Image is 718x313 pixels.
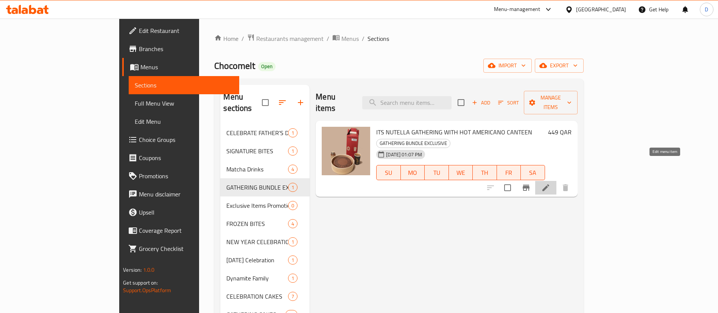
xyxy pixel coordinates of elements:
span: 4 [288,220,297,227]
span: Coupons [139,153,233,162]
span: 4 [288,166,297,173]
span: [DATE] Celebration [226,255,288,265]
span: Select all sections [257,95,273,111]
a: Promotions [122,167,239,185]
button: FR [497,165,521,180]
button: TH [473,165,497,180]
span: 1 [288,148,297,155]
div: Open [258,62,276,71]
div: FROZEN BITES [226,219,288,228]
button: MO [401,165,425,180]
a: Branches [122,40,239,58]
span: Version: [123,265,142,275]
nav: breadcrumb [214,34,583,44]
span: Choice Groups [139,135,233,144]
button: Sort [496,97,521,109]
div: items [288,219,297,228]
div: items [288,255,297,265]
span: CELEBRATE FATHER’S DAY [226,128,288,137]
span: 1 [288,275,297,282]
span: SA [524,167,542,178]
span: Manage items [530,93,572,112]
div: items [288,128,297,137]
li: / [241,34,244,43]
span: Select section [453,95,469,111]
span: Menu disclaimer [139,190,233,199]
div: items [288,201,297,210]
div: CELEBRATE FATHER’S DAY1 [220,124,310,142]
span: Sections [368,34,389,43]
span: NEW YEAR CELEBRATION CAKE [226,237,288,246]
span: SU [380,167,397,178]
div: Exclusive Items Promotion0 [220,196,310,215]
span: TU [428,167,446,178]
span: Grocery Checklist [139,244,233,253]
span: Add item [469,97,493,109]
a: Upsell [122,203,239,221]
a: Edit Menu [129,112,239,131]
span: MO [404,167,422,178]
button: SA [521,165,545,180]
h6: 449 QAR [548,127,572,137]
div: items [288,146,297,156]
span: Coverage Report [139,226,233,235]
div: Exclusive Items Promotion [226,201,288,210]
a: Menus [332,34,359,44]
span: Sections [135,81,233,90]
span: Edit Restaurant [139,26,233,35]
span: Full Menu View [135,99,233,108]
span: export [541,61,578,70]
a: Choice Groups [122,131,239,149]
span: 1.0.0 [143,265,155,275]
a: Full Menu View [129,94,239,112]
span: Upsell [139,208,233,217]
div: Menu-management [494,5,540,14]
a: Support.OpsPlatform [123,285,171,295]
span: Promotions [139,171,233,181]
span: WE [452,167,470,178]
span: SIGNATURE BITES [226,146,288,156]
a: Grocery Checklist [122,240,239,258]
span: ITS NUTELLA GATHERING WITH HOT AMERICANO CANTEEN [376,126,532,138]
div: items [288,274,297,283]
a: Menus [122,58,239,76]
span: Edit Menu [135,117,233,126]
button: WE [449,165,473,180]
div: [GEOGRAPHIC_DATA] [576,5,626,14]
a: Coupons [122,149,239,167]
span: Dynamite Family [226,274,288,283]
div: Mother's Day Celebration [226,255,288,265]
span: 1 [288,129,297,137]
span: Branches [139,44,233,53]
div: Matcha Drinks4 [220,160,310,178]
span: D [705,5,708,14]
span: CELEBRATION CAKES [226,292,288,301]
span: 1 [288,184,297,191]
span: 1 [288,238,297,246]
div: FROZEN BITES4 [220,215,310,233]
button: Add section [291,93,310,112]
span: [DATE] 01:07 PM [383,151,425,158]
span: Matcha Drinks [226,165,288,174]
li: / [362,34,364,43]
h2: Menu sections [223,91,262,114]
button: export [535,59,584,73]
button: delete [556,179,575,197]
button: TU [425,165,449,180]
a: Edit Restaurant [122,22,239,40]
span: 7 [288,293,297,300]
div: GATHERING BUNDLE EXCLUSIVE [376,139,450,148]
span: Menus [341,34,359,43]
div: items [288,183,297,192]
div: [DATE] Celebration1 [220,251,310,269]
span: Add [471,98,491,107]
div: items [288,237,297,246]
span: Select to update [500,180,516,196]
span: import [489,61,526,70]
span: Menus [140,62,233,72]
div: CELEBRATION CAKES7 [220,287,310,305]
